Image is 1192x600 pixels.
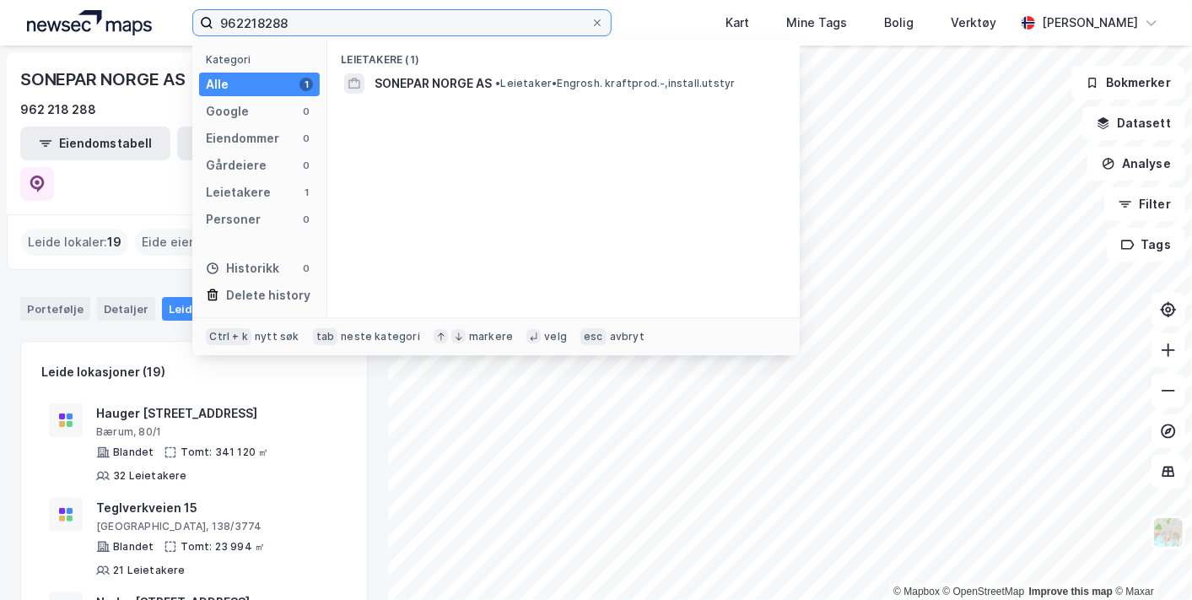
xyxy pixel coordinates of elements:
[181,446,268,459] div: Tomt: 341 120 ㎡
[299,78,313,91] div: 1
[893,586,940,597] a: Mapbox
[1152,516,1184,549] img: Z
[1108,519,1192,600] iframe: Chat Widget
[299,186,313,199] div: 1
[206,182,271,203] div: Leietakere
[181,540,265,554] div: Tomt: 23 994 ㎡
[21,229,128,256] div: Leide lokaler :
[27,10,152,35] img: logo.a4113a55bc3d86da70a041830d287a7e.svg
[113,469,187,483] div: 32 Leietakere
[1029,586,1113,597] a: Improve this map
[20,127,170,160] button: Eiendomstabell
[544,330,567,343] div: velg
[113,540,154,554] div: Blandet
[495,77,735,90] span: Leietaker • Engrosh. kraftprod.-,install.utstyr
[299,132,313,145] div: 0
[113,564,186,577] div: 21 Leietakere
[206,209,261,230] div: Personer
[1107,228,1185,262] button: Tags
[375,73,492,94] span: SONEPAR NORGE AS
[786,13,847,33] div: Mine Tags
[213,10,590,35] input: Søk på adresse, matrikkel, gårdeiere, leietakere eller personer
[206,101,249,122] div: Google
[96,425,339,439] div: Bærum, 80/1
[206,258,279,278] div: Historikk
[206,128,279,149] div: Eiendommer
[495,77,500,89] span: •
[313,328,338,345] div: tab
[96,403,339,424] div: Hauger [STREET_ADDRESS]
[107,232,121,252] span: 19
[1104,187,1185,221] button: Filter
[206,155,267,176] div: Gårdeiere
[341,330,420,343] div: neste kategori
[299,105,313,118] div: 0
[226,285,310,305] div: Delete history
[20,66,189,93] div: SONEPAR NORGE AS
[206,53,320,66] div: Kategori
[299,213,313,226] div: 0
[1042,13,1138,33] div: [PERSON_NAME]
[299,159,313,172] div: 0
[96,520,339,533] div: [GEOGRAPHIC_DATA], 138/3774
[206,74,229,95] div: Alle
[580,328,607,345] div: esc
[206,328,251,345] div: Ctrl + k
[1108,519,1192,600] div: Kontrollprogram for chat
[135,229,263,256] div: Eide eiendommer :
[20,297,90,321] div: Portefølje
[96,498,339,518] div: Teglverkveien 15
[20,100,96,120] div: 962 218 288
[299,262,313,275] div: 0
[725,13,749,33] div: Kart
[943,586,1025,597] a: OpenStreetMap
[610,330,645,343] div: avbryt
[1082,106,1185,140] button: Datasett
[41,362,165,382] div: Leide lokasjoner (19)
[162,297,268,321] div: Leide lokaler
[884,13,914,33] div: Bolig
[1071,66,1185,100] button: Bokmerker
[255,330,299,343] div: nytt søk
[177,127,327,160] button: Leietakertabell
[1087,147,1185,181] button: Analyse
[113,446,154,459] div: Blandet
[97,297,155,321] div: Detaljer
[327,40,800,70] div: Leietakere (1)
[469,330,513,343] div: markere
[951,13,996,33] div: Verktøy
